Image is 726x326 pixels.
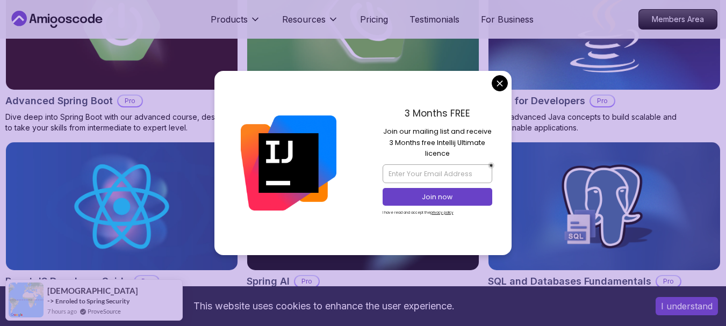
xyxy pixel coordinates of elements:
img: SQL and Databases Fundamentals card [488,142,720,270]
p: Pro [135,276,159,287]
p: Pro [118,96,142,106]
a: Members Area [638,9,717,30]
img: React JS Developer Guide card [6,142,238,270]
img: provesource social proof notification image [9,282,44,317]
span: [DEMOGRAPHIC_DATA] [47,286,134,295]
p: Members Area [639,10,717,29]
a: Testimonials [409,13,459,26]
h2: SQL and Databases Fundamentals [488,274,651,289]
a: For Business [481,13,534,26]
button: Resources [282,13,339,34]
a: Pricing [360,13,388,26]
h2: Spring AI [247,274,290,289]
p: Pro [295,276,319,287]
h2: Advanced Spring Boot [5,93,113,108]
span: -> [47,296,54,305]
button: Accept cookies [656,297,718,315]
h2: Java for Developers [488,93,585,108]
a: React JS Developer Guide cardReact JS Developer GuideProLearn ReactJS from the ground up and mast... [5,142,238,314]
p: Products [211,13,248,26]
h2: React JS Developer Guide [5,274,130,289]
a: ProveSource [88,307,121,316]
button: Products [211,13,261,34]
p: Resources [282,13,326,26]
p: Pro [591,96,614,106]
div: This website uses cookies to enhance the user experience. [8,294,639,318]
span: 7 hours ago [47,307,77,316]
p: Dive deep into Spring Boot with our advanced course, designed to take your skills from intermedia... [5,112,238,133]
a: SQL and Databases Fundamentals cardSQL and Databases FundamentalsProMaster SQL and database funda... [488,142,721,314]
p: Pro [657,276,680,287]
p: Learn advanced Java concepts to build scalable and maintainable applications. [488,112,721,133]
a: Enroled to Spring Security [55,297,130,305]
